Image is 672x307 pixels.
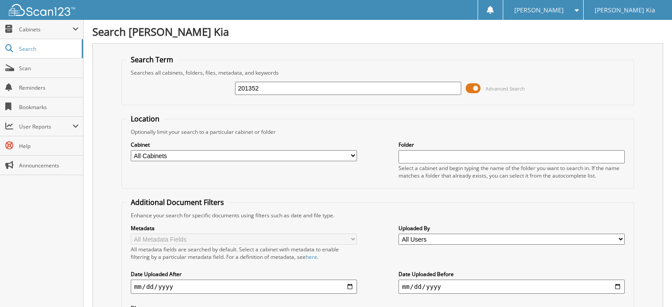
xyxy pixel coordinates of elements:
img: scan123-logo-white.svg [9,4,75,16]
div: All metadata fields are searched by default. Select a cabinet with metadata to enable filtering b... [131,246,357,261]
div: Select a cabinet and begin typing the name of the folder you want to search in. If the name match... [399,164,625,179]
label: Date Uploaded After [131,270,357,278]
span: Search [19,45,77,53]
h1: Search [PERSON_NAME] Kia [92,24,663,39]
input: end [399,280,625,294]
div: Searches all cabinets, folders, files, metadata, and keywords [126,69,630,76]
legend: Additional Document Filters [126,197,228,207]
span: [PERSON_NAME] [514,8,564,13]
legend: Search Term [126,55,178,64]
span: [PERSON_NAME] Kia [595,8,655,13]
label: Folder [399,141,625,148]
span: Cabinets [19,26,72,33]
span: Bookmarks [19,103,79,111]
span: Announcements [19,162,79,169]
div: Enhance your search for specific documents using filters such as date and file type. [126,212,630,219]
label: Metadata [131,224,357,232]
legend: Location [126,114,164,124]
a: here [306,253,317,261]
span: User Reports [19,123,72,130]
span: Advanced Search [486,85,525,92]
span: Scan [19,64,79,72]
label: Uploaded By [399,224,625,232]
span: Help [19,142,79,150]
iframe: Chat Widget [628,265,672,307]
input: start [131,280,357,294]
span: Reminders [19,84,79,91]
div: Optionally limit your search to a particular cabinet or folder [126,128,630,136]
label: Date Uploaded Before [399,270,625,278]
label: Cabinet [131,141,357,148]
